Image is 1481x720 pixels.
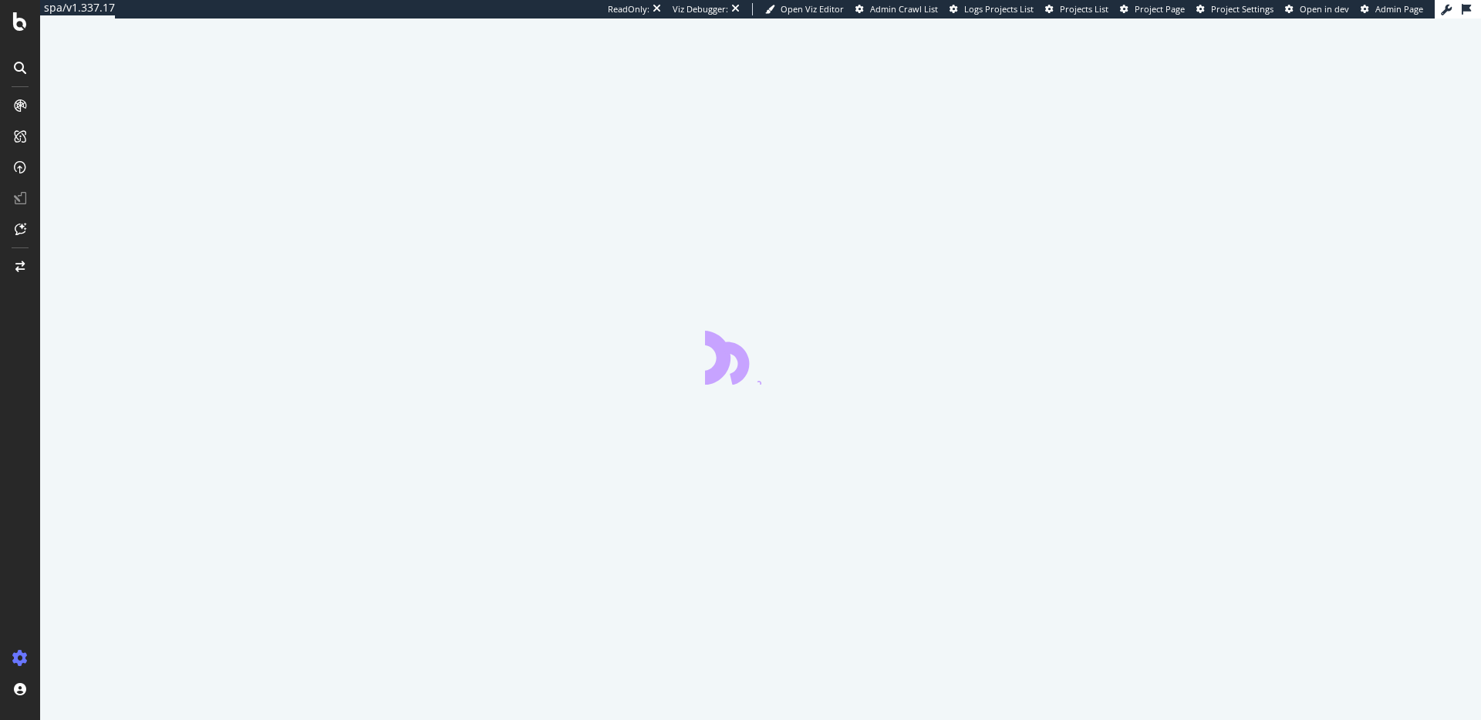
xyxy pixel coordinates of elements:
span: Admin Page [1375,3,1423,15]
a: Open in dev [1285,3,1349,15]
span: Logs Projects List [964,3,1034,15]
span: Open in dev [1300,3,1349,15]
span: Project Page [1135,3,1185,15]
span: Projects List [1060,3,1108,15]
div: ReadOnly: [608,3,649,15]
span: Open Viz Editor [781,3,844,15]
div: animation [705,329,816,385]
a: Admin Page [1361,3,1423,15]
span: Project Settings [1211,3,1274,15]
div: Viz Debugger: [673,3,728,15]
a: Logs Projects List [950,3,1034,15]
a: Projects List [1045,3,1108,15]
a: Project Settings [1196,3,1274,15]
a: Admin Crawl List [855,3,938,15]
a: Open Viz Editor [765,3,844,15]
span: Admin Crawl List [870,3,938,15]
a: Project Page [1120,3,1185,15]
